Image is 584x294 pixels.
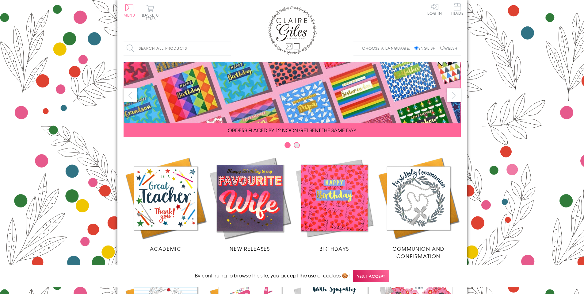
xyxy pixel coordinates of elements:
[414,45,439,51] label: English
[294,142,300,148] button: Carousel Page 2
[150,245,181,252] span: Academic
[353,270,389,282] span: Yes, I accept
[427,3,442,15] a: Log In
[124,41,231,55] input: Search all products
[451,3,464,15] span: Trade
[268,6,317,55] img: Claire Giles Greetings Cards
[124,156,208,252] a: Academic
[319,245,349,252] span: Birthdays
[124,12,136,18] span: Menu
[284,142,291,148] button: Carousel Page 1 (Current Slide)
[440,46,444,50] input: Welsh
[362,45,413,51] p: Choose a language:
[142,5,159,21] button: Basket0 items
[414,46,418,50] input: English
[230,245,270,252] span: New Releases
[451,3,464,16] a: Trade
[225,41,231,55] input: Search
[208,156,292,252] a: New Releases
[124,4,136,17] button: Menu
[440,45,458,51] label: Welsh
[228,126,356,134] span: ORDERS PLACED BY 12 NOON GET SENT THE SAME DAY
[124,142,461,151] div: Carousel Pagination
[392,245,445,260] span: Communion and Confirmation
[292,156,376,252] a: Birthdays
[447,88,461,102] button: next
[376,156,461,260] a: Communion and Confirmation
[145,12,159,21] span: 0 items
[124,88,137,102] button: prev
